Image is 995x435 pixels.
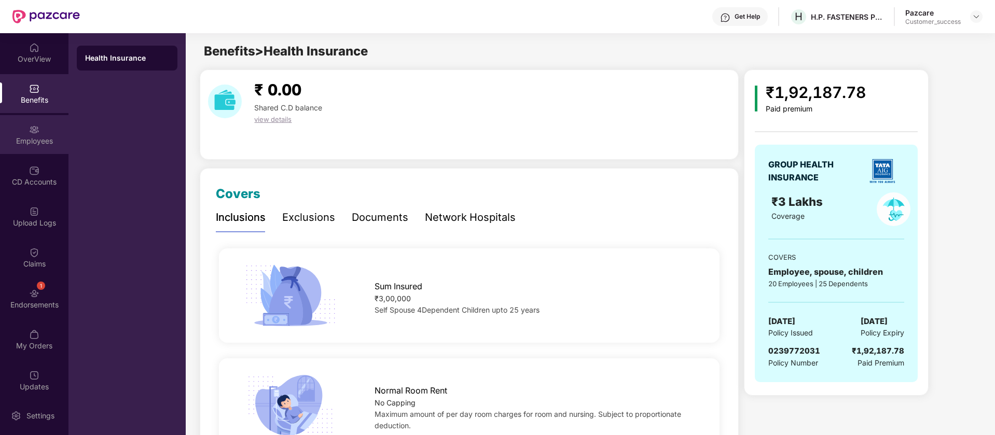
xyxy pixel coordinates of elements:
div: Paid premium [766,105,866,114]
span: 0239772031 [768,346,820,356]
img: svg+xml;base64,PHN2ZyBpZD0iU2V0dGluZy0yMHgyMCIgeG1sbnM9Imh0dHA6Ly93d3cudzMub3JnLzIwMDAvc3ZnIiB3aW... [11,411,21,421]
span: Sum Insured [375,280,422,293]
img: icon [241,261,339,330]
div: Customer_success [905,18,961,26]
div: H.P. FASTENERS PVT. LTD. [811,12,883,22]
img: svg+xml;base64,PHN2ZyBpZD0iVXBkYXRlZCIgeG1sbnM9Imh0dHA6Ly93d3cudzMub3JnLzIwMDAvc3ZnIiB3aWR0aD0iMj... [29,370,39,381]
span: view details [254,115,292,123]
img: New Pazcare Logo [12,10,80,23]
img: svg+xml;base64,PHN2ZyBpZD0iRW5kb3JzZW1lbnRzIiB4bWxucz0iaHR0cDovL3d3dy53My5vcmcvMjAwMC9zdmciIHdpZH... [29,288,39,299]
div: Get Help [735,12,760,21]
div: GROUP HEALTH INSURANCE [768,158,859,184]
div: ₹1,92,187.78 [852,345,904,357]
span: Normal Room Rent [375,384,447,397]
div: Exclusions [282,209,335,226]
div: Network Hospitals [425,209,516,226]
span: Policy Expiry [861,327,904,339]
img: svg+xml;base64,PHN2ZyBpZD0iTXlfT3JkZXJzIiBkYXRhLW5hbWU9Ik15IE9yZGVycyIgeG1sbnM9Imh0dHA6Ly93d3cudz... [29,329,39,340]
span: [DATE] [768,315,795,328]
img: svg+xml;base64,PHN2ZyBpZD0iRHJvcGRvd24tMzJ4MzIiIHhtbG5zPSJodHRwOi8vd3d3LnczLm9yZy8yMDAwL3N2ZyIgd2... [972,12,980,21]
div: Employee, spouse, children [768,265,904,278]
div: Settings [23,411,58,421]
span: [DATE] [861,315,888,328]
span: Policy Issued [768,327,813,339]
span: Shared C.D balance [254,103,322,112]
span: H [795,10,803,23]
span: Self Spouse 4Dependent Children upto 25 years [375,305,540,314]
img: svg+xml;base64,PHN2ZyBpZD0iQ2xhaW0iIHhtbG5zPSJodHRwOi8vd3d3LnczLm9yZy8yMDAwL3N2ZyIgd2lkdGg9IjIwIi... [29,247,39,258]
div: ₹3,00,000 [375,293,697,304]
span: Paid Premium [858,357,904,369]
div: Documents [352,209,408,226]
div: COVERS [768,252,904,262]
span: ₹3 Lakhs [771,194,826,208]
div: Pazcare [905,8,961,18]
img: svg+xml;base64,PHN2ZyBpZD0iSG9tZSIgeG1sbnM9Imh0dHA6Ly93d3cudzMub3JnLzIwMDAvc3ZnIiB3aWR0aD0iMjAiIG... [29,43,39,53]
img: insurerLogo [864,153,901,189]
img: svg+xml;base64,PHN2ZyBpZD0iVXBsb2FkX0xvZ3MiIGRhdGEtbmFtZT0iVXBsb2FkIExvZ3MiIHhtbG5zPSJodHRwOi8vd3... [29,206,39,217]
img: svg+xml;base64,PHN2ZyBpZD0iRW1wbG95ZWVzIiB4bWxucz0iaHR0cDovL3d3dy53My5vcmcvMjAwMC9zdmciIHdpZHRoPS... [29,124,39,135]
span: Covers [216,186,260,201]
img: policyIcon [877,192,910,226]
span: Benefits > Health Insurance [204,44,368,59]
div: ₹1,92,187.78 [766,80,866,105]
img: svg+xml;base64,PHN2ZyBpZD0iQ0RfQWNjb3VudHMiIGRhdGEtbmFtZT0iQ0QgQWNjb3VudHMiIHhtbG5zPSJodHRwOi8vd3... [29,165,39,176]
div: Inclusions [216,209,266,226]
img: icon [755,86,757,111]
div: No Capping [375,397,697,409]
span: Policy Number [768,358,818,367]
span: Maximum amount of per day room charges for room and nursing. Subject to proportionate deduction. [375,410,681,430]
img: svg+xml;base64,PHN2ZyBpZD0iQmVuZWZpdHMiIHhtbG5zPSJodHRwOi8vd3d3LnczLm9yZy8yMDAwL3N2ZyIgd2lkdGg9Ij... [29,83,39,94]
span: ₹ 0.00 [254,80,301,99]
span: Coverage [771,212,805,220]
div: 20 Employees | 25 Dependents [768,278,904,289]
img: svg+xml;base64,PHN2ZyBpZD0iSGVscC0zMngzMiIgeG1sbnM9Imh0dHA6Ly93d3cudzMub3JnLzIwMDAvc3ZnIiB3aWR0aD... [720,12,730,23]
img: download [208,85,242,118]
div: Health Insurance [85,53,169,63]
div: 1 [37,282,45,290]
